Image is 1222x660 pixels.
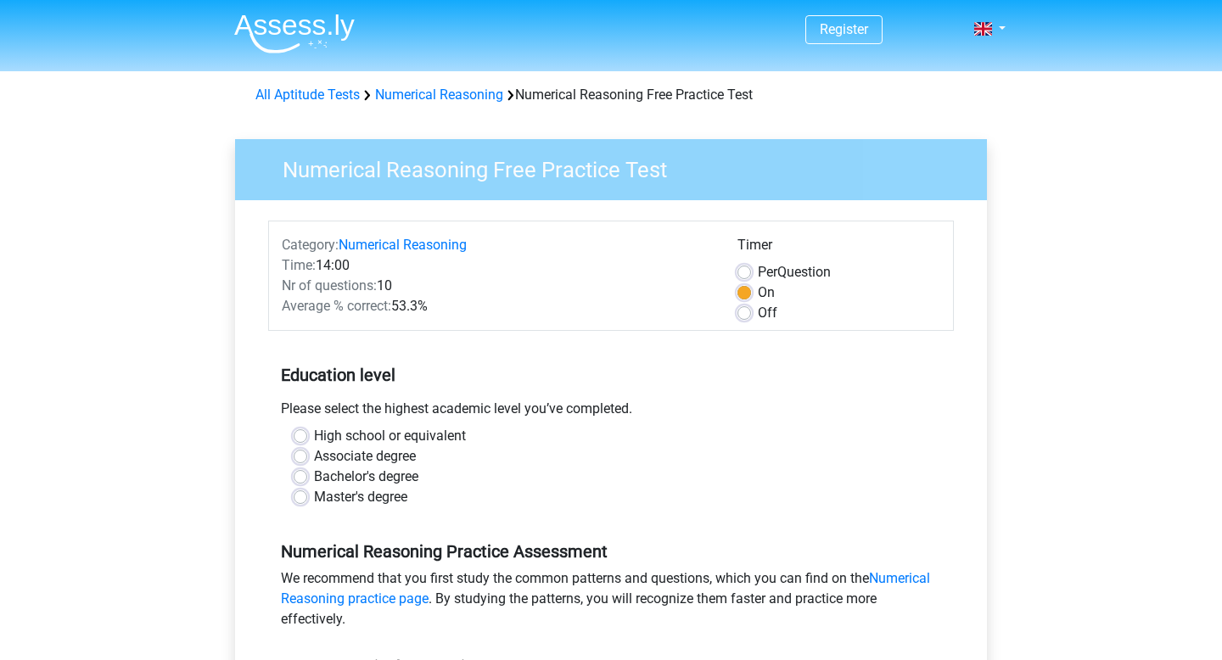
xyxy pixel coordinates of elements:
[282,277,377,294] span: Nr of questions:
[282,257,316,273] span: Time:
[820,21,868,37] a: Register
[269,276,725,296] div: 10
[758,282,775,303] label: On
[268,399,954,426] div: Please select the highest academic level you’ve completed.
[758,264,777,280] span: Per
[314,446,416,467] label: Associate degree
[282,298,391,314] span: Average % correct:
[758,262,831,282] label: Question
[282,237,339,253] span: Category:
[262,150,974,183] h3: Numerical Reasoning Free Practice Test
[737,235,940,262] div: Timer
[268,568,954,636] div: We recommend that you first study the common patterns and questions, which you can find on the . ...
[269,255,725,276] div: 14:00
[314,467,418,487] label: Bachelor's degree
[255,87,360,103] a: All Aptitude Tests
[269,296,725,316] div: 53.3%
[314,487,407,507] label: Master's degree
[314,426,466,446] label: High school or equivalent
[375,87,503,103] a: Numerical Reasoning
[758,303,777,323] label: Off
[234,14,355,53] img: Assessly
[249,85,973,105] div: Numerical Reasoning Free Practice Test
[339,237,467,253] a: Numerical Reasoning
[281,358,941,392] h5: Education level
[281,541,941,562] h5: Numerical Reasoning Practice Assessment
